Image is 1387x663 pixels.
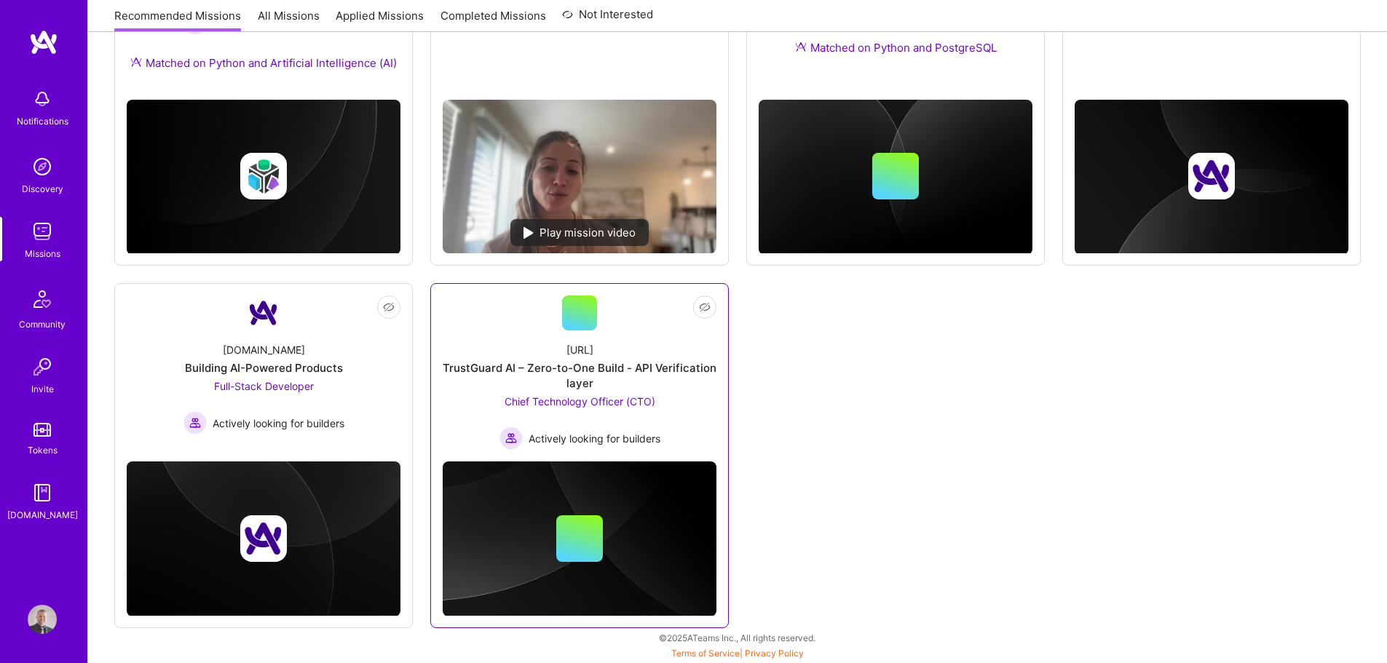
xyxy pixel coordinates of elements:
img: cover [127,100,400,255]
i: icon EyeClosed [699,301,711,313]
a: Applied Missions [336,8,424,32]
span: Actively looking for builders [529,431,660,446]
div: Tokens [28,442,58,458]
img: Actively looking for builders [183,411,207,434]
img: Company logo [240,153,287,199]
a: Recommended Missions [114,8,241,32]
img: Company logo [1188,153,1235,199]
div: © 2025 ATeams Inc., All rights reserved. [87,619,1387,656]
div: [DOMAIN_NAME] [223,342,305,357]
a: Privacy Policy [745,648,804,659]
a: Terms of Service [671,648,740,659]
div: [DOMAIN_NAME] [7,507,78,523]
img: tokens [33,423,51,437]
img: Invite [28,352,57,381]
div: Notifications [17,114,68,129]
img: play [523,227,534,239]
div: Invite [31,381,54,397]
div: Play mission video [510,219,649,246]
div: Matched on Python and Artificial Intelligence (AI) [130,55,397,71]
div: Missions [25,246,60,261]
img: discovery [28,152,57,181]
span: Full-Stack Developer [214,380,314,392]
i: icon EyeClosed [383,301,395,313]
a: All Missions [258,8,320,32]
div: TrustGuard AI – Zero-to-One Build - API Verification layer [443,360,716,391]
img: Community [25,282,60,317]
img: teamwork [28,217,57,246]
div: Matched on Python and PostgreSQL [795,40,997,55]
img: guide book [28,478,57,507]
div: Building AI-Powered Products [185,360,343,376]
img: bell [28,84,57,114]
div: [URL] [566,342,593,357]
span: | [671,648,804,659]
span: Actively looking for builders [213,416,344,431]
img: Actively looking for builders [499,426,523,450]
a: Company Logo[DOMAIN_NAME]Building AI-Powered ProductsFull-Stack Developer Actively looking for bu... [127,295,400,450]
img: cover [127,461,400,616]
img: logo [29,29,58,55]
img: cover [759,100,1032,255]
div: Community [19,317,66,332]
img: Ateam Purple Icon [130,56,142,68]
img: Company Logo [246,295,281,330]
img: cover [1075,100,1348,255]
div: Discovery [22,181,63,196]
img: User Avatar [28,605,57,634]
img: Ateam Purple Icon [795,41,807,52]
a: [URL]TrustGuard AI – Zero-to-One Build - API Verification layerChief Technology Officer (CTO) Act... [443,295,716,450]
img: No Mission [443,100,716,254]
img: Company logo [240,515,287,562]
span: Chief Technology Officer (CTO) [505,395,655,408]
a: Not Interested [562,6,653,32]
a: Completed Missions [440,8,546,32]
a: User Avatar [24,605,60,634]
img: cover [443,461,716,616]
